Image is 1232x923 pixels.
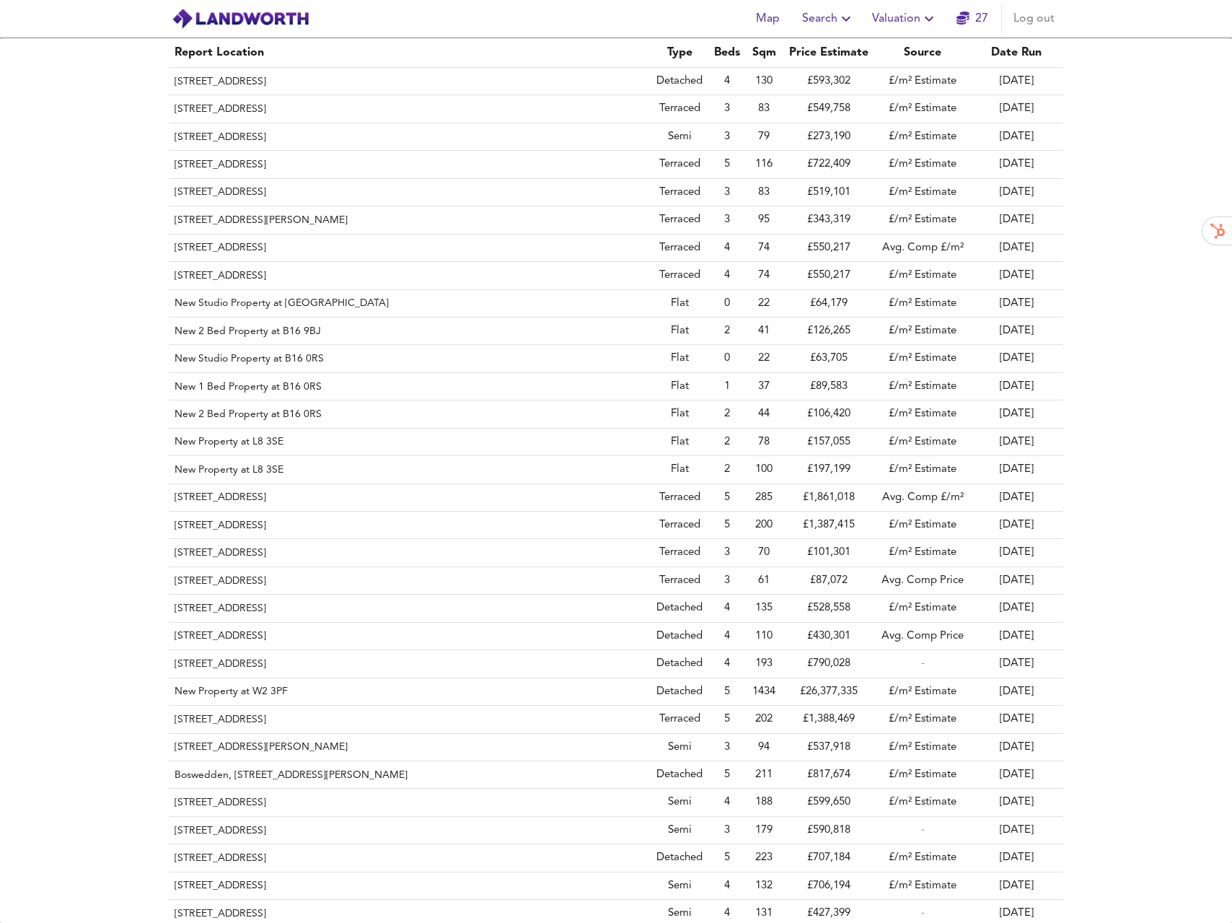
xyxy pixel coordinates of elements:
td: [DATE] [969,789,1063,816]
td: 44 [746,401,782,428]
td: 3 [708,206,746,234]
th: [STREET_ADDRESS][PERSON_NAME] [169,734,651,761]
td: £/m² Estimate [876,789,969,816]
td: 94 [746,734,782,761]
td: 202 [746,706,782,733]
td: £/m² Estimate [876,345,969,372]
td: 4 [708,68,746,95]
td: Semi [651,817,708,844]
td: 37 [746,373,782,401]
td: 132 [746,872,782,900]
span: Log out [1013,9,1055,29]
td: [DATE] [969,206,1063,234]
td: 179 [746,817,782,844]
td: [DATE] [969,761,1063,789]
td: 135 [746,595,782,622]
th: New Property at W2 3PF [169,678,651,706]
td: 193 [746,650,782,678]
td: £26,377,335 [782,678,876,706]
td: £1,388,469 [782,706,876,733]
th: [STREET_ADDRESS] [169,95,651,123]
td: £63,705 [782,345,876,372]
td: Semi [651,734,708,761]
td: [DATE] [969,595,1063,622]
td: 1434 [746,678,782,706]
th: [STREET_ADDRESS] [169,817,651,844]
td: 116 [746,151,782,178]
td: £590,818 [782,817,876,844]
td: 110 [746,623,782,650]
td: 2 [708,456,746,484]
td: £106,420 [782,401,876,428]
td: [DATE] [969,623,1063,650]
td: Avg. Comp £/m² [876,235,969,262]
button: 27 [949,4,995,33]
img: logo [172,8,309,30]
td: Terraced [651,151,708,178]
td: [DATE] [969,429,1063,456]
td: £/m² Estimate [876,456,969,484]
td: [DATE] [969,318,1063,345]
td: 100 [746,456,782,484]
td: [DATE] [969,567,1063,595]
td: 61 [746,567,782,595]
td: £/m² Estimate [876,262,969,289]
td: Detached [651,623,708,650]
span: Search [802,9,855,29]
td: [DATE] [969,235,1063,262]
td: 74 [746,235,782,262]
td: 5 [708,484,746,512]
a: 27 [956,9,988,29]
td: £/m² Estimate [876,68,969,95]
td: £/m² Estimate [876,206,969,234]
td: [DATE] [969,262,1063,289]
th: [STREET_ADDRESS] [169,623,651,650]
td: Avg. Comp Price [876,623,969,650]
td: 4 [708,262,746,289]
td: Avg. Comp Price [876,567,969,595]
td: 3 [708,179,746,206]
td: 95 [746,206,782,234]
button: Valuation [866,4,943,33]
td: £/m² Estimate [876,844,969,872]
span: - [921,825,925,836]
td: £/m² Estimate [876,401,969,428]
td: [DATE] [969,123,1063,151]
td: £/m² Estimate [876,512,969,539]
td: 4 [708,595,746,622]
td: Terraced [651,95,708,123]
td: £528,558 [782,595,876,622]
td: £430,301 [782,623,876,650]
td: 0 [708,345,746,372]
div: Sqm [752,44,776,61]
td: £1,387,415 [782,512,876,539]
td: Detached [651,761,708,789]
td: £817,674 [782,761,876,789]
td: [DATE] [969,844,1063,872]
td: £/m² Estimate [876,734,969,761]
td: 4 [708,872,746,900]
td: 22 [746,345,782,372]
button: Search [796,4,861,33]
td: Flat [651,456,708,484]
td: £550,217 [782,235,876,262]
td: £/m² Estimate [876,872,969,900]
td: £1,861,018 [782,484,876,512]
td: £87,072 [782,567,876,595]
span: - [921,658,925,669]
div: Type [656,44,703,61]
td: Avg. Comp £/m² [876,484,969,512]
td: £/m² Estimate [876,318,969,345]
td: 5 [708,512,746,539]
th: [STREET_ADDRESS] [169,262,651,289]
th: [STREET_ADDRESS] [169,68,651,95]
td: 3 [708,123,746,151]
th: New Studio Property at [GEOGRAPHIC_DATA] [169,290,651,318]
td: [DATE] [969,872,1063,900]
th: [STREET_ADDRESS] [169,539,651,567]
td: 4 [708,623,746,650]
td: [DATE] [969,345,1063,372]
td: Detached [651,595,708,622]
td: [DATE] [969,151,1063,178]
th: [STREET_ADDRESS] [169,650,651,678]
